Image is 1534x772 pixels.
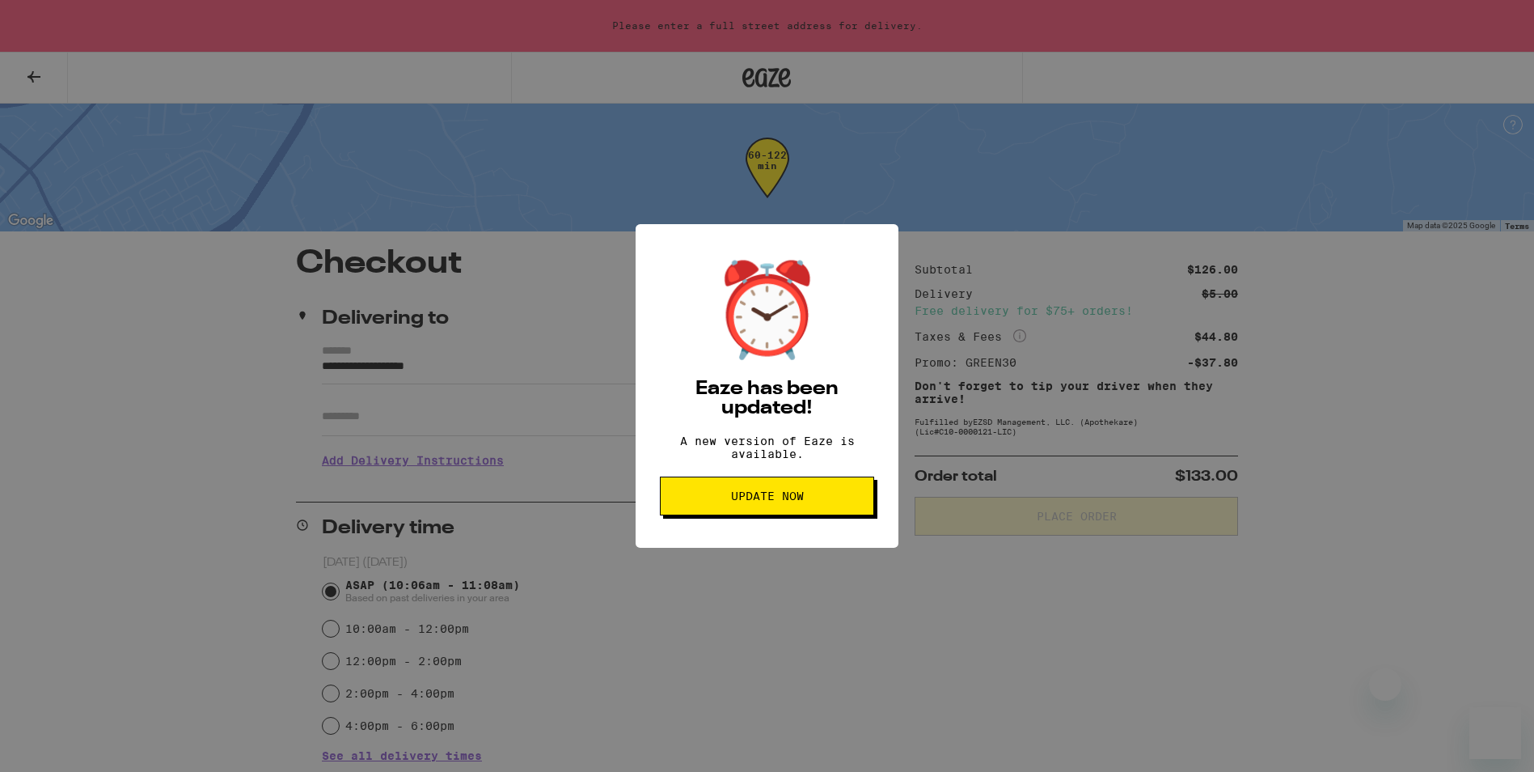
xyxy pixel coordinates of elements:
[660,477,874,515] button: Update Now
[660,435,874,460] p: A new version of Eaze is available.
[1469,707,1521,759] iframe: Button to launch messaging window
[1369,668,1401,701] iframe: Close message
[660,380,874,418] h2: Eaze has been updated!
[731,490,804,502] span: Update Now
[711,257,824,363] div: ⏰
